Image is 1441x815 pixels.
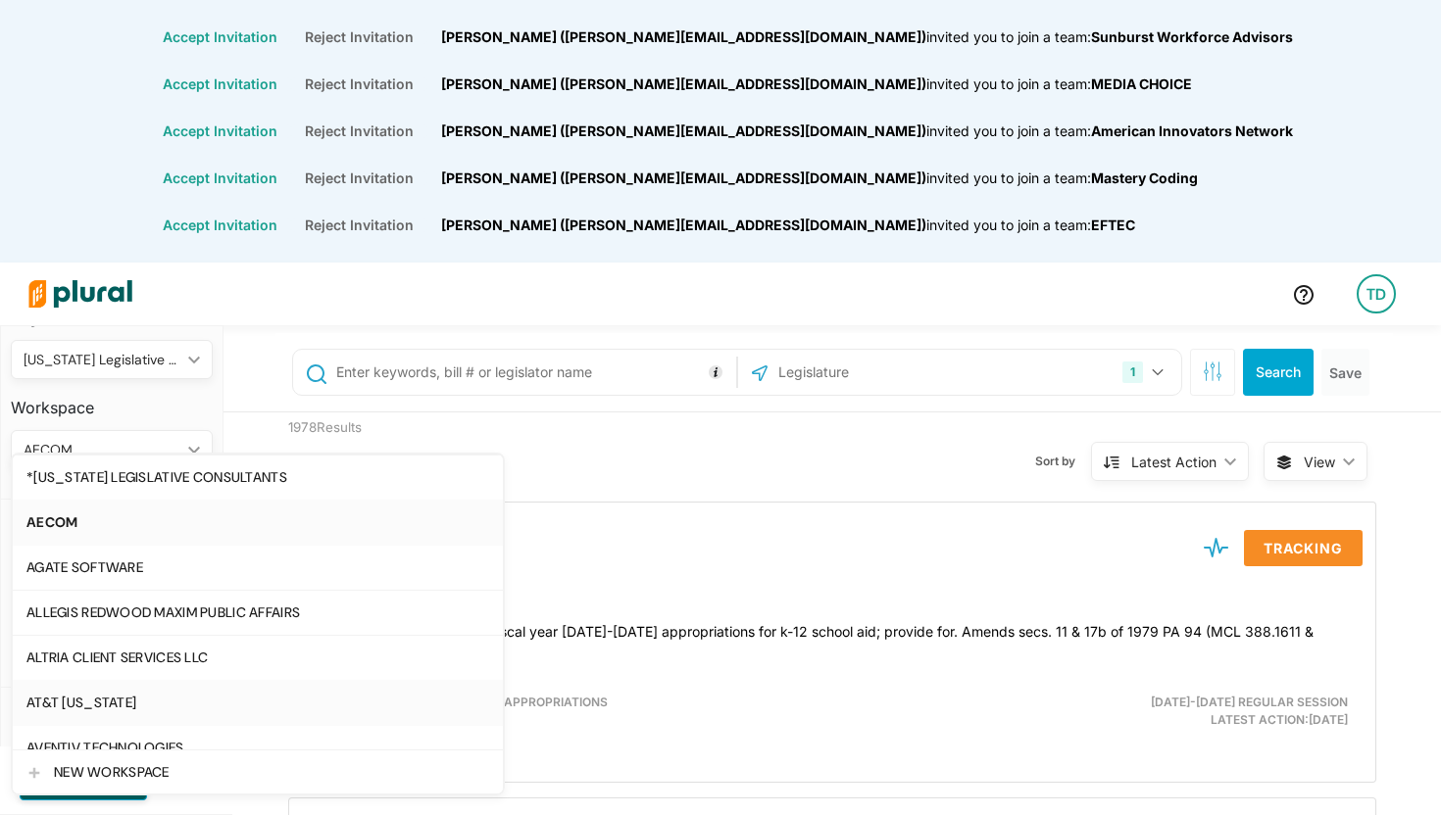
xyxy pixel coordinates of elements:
[26,469,489,486] div: *[US_STATE] LEGISLATIVE CONSULTANTS
[441,108,1293,155] div: [PERSON_NAME] ([PERSON_NAME][EMAIL_ADDRESS][DOMAIN_NAME]) American Innovators Network
[24,440,180,460] div: AECOM
[13,749,503,794] a: NEW WORKSPACE
[1010,694,1364,729] div: Latest Action: [DATE]
[13,590,503,635] a: ALLEGIS REDWOOD MAXIM PUBLIC AFFAIRS
[291,124,427,138] button: Reject Invitation
[317,531,1348,549] div: Passed
[291,77,427,91] button: Reject Invitation
[441,155,1198,202] div: [PERSON_NAME] ([PERSON_NAME][EMAIL_ADDRESS][DOMAIN_NAME]) Mastery Coding
[1115,354,1176,391] button: 1
[317,614,1348,657] h4: Appropriations: school aid; fiscal year [DATE]-[DATE] appropriations for k-12 school aid; provide...
[13,725,503,770] a: AVENTIV TECHNOLOGIES
[317,586,1348,605] h3: SB 166
[776,354,986,391] input: Legislature
[149,77,291,91] button: Accept Invitation
[291,171,427,185] button: Reject Invitation
[26,695,489,711] div: AT&T [US_STATE]
[926,122,1091,139] span: invited you to join a team:
[26,785,489,801] div: BRILLIANT DETROIT
[149,171,291,185] button: Accept Invitation
[1,688,223,736] h4: Saved
[1131,452,1217,472] div: Latest Action
[1243,349,1314,396] button: Search
[1304,452,1335,472] span: View
[926,216,1091,233] span: invited you to join a team:
[26,740,489,756] div: AVENTIV TECHNOLOGIES
[1341,266,1412,321] a: TD
[334,354,731,391] input: Enter keywords, bill # or legislator name
[1203,361,1222,378] span: Search Filters
[1374,748,1421,795] iframe: Intercom live chat
[26,649,489,666] div: ALTRIA CLIENT SERVICES LLC
[1244,530,1363,566] button: Tracking
[273,412,553,487] div: 1978 Results
[13,545,503,590] a: AGATE SOFTWARE
[26,514,489,531] div: AECOM
[1151,695,1348,709] span: [DATE]-[DATE] Regular Session
[13,635,503,680] a: ALTRIA CLIENT SERVICES LLC
[26,604,489,621] div: ALLEGIS REDWOOD MAXIM PUBLIC AFFAIRS
[1035,453,1091,470] span: Sort by
[149,218,291,232] button: Accept Invitation
[291,218,427,232] button: Reject Invitation
[26,559,489,576] div: AGATE SOFTWARE
[707,363,724,381] div: Tooltip anchor
[441,202,1135,249] div: [PERSON_NAME] ([PERSON_NAME][EMAIL_ADDRESS][DOMAIN_NAME]) EFTEC
[24,350,180,370] div: [US_STATE] Legislative Consultants
[926,169,1091,186] span: invited you to join a team:
[12,260,149,328] img: Logo for Plural
[926,75,1091,92] span: invited you to join a team:
[441,61,1192,108] div: [PERSON_NAME] ([PERSON_NAME][EMAIL_ADDRESS][DOMAIN_NAME]) MEDIA CHOICE
[11,379,213,422] h3: Workspace
[54,764,489,781] div: NEW WORKSPACE
[1122,361,1143,383] div: 1
[13,680,503,725] a: AT&T [US_STATE]
[149,124,291,138] button: Accept Invitation
[1321,349,1369,396] button: Save
[13,500,503,545] a: AECOM
[317,558,1348,578] h3: [US_STATE]
[1357,274,1396,313] div: TD
[13,455,503,500] a: *[US_STATE] LEGISLATIVE CONSULTANTS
